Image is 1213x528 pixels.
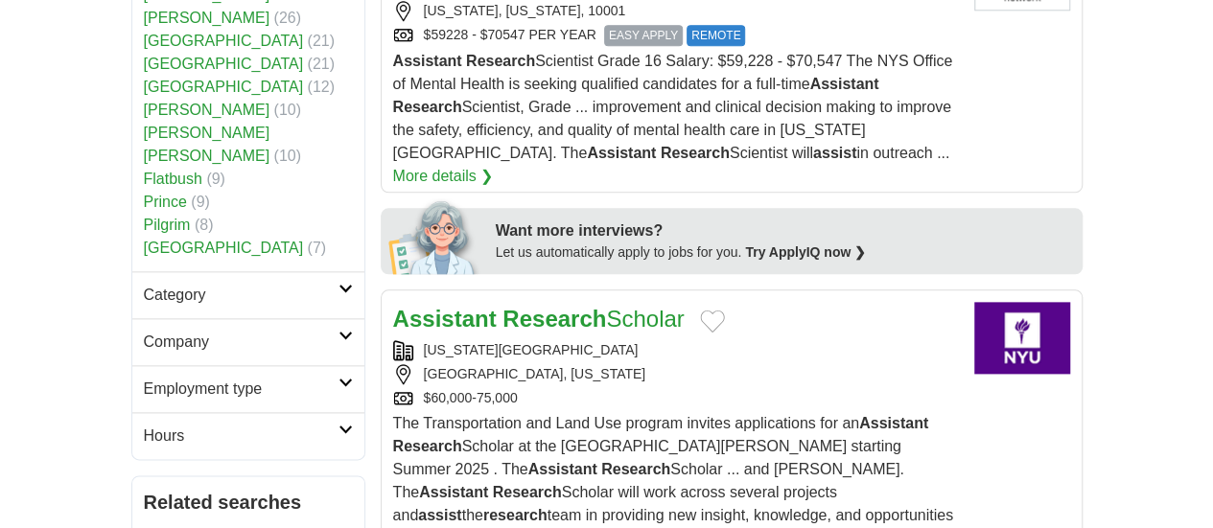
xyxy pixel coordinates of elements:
a: [GEOGRAPHIC_DATA] [144,79,304,95]
img: New York University logo [974,302,1070,374]
h2: Employment type [144,378,338,401]
strong: Assistant [393,306,497,332]
div: $59228 - $70547 PER YEAR [393,25,959,46]
a: Pilgrim [144,217,191,233]
strong: assist [418,507,461,523]
span: Scientist Grade 16 Salary: $59,228 - $70,547 The NYS Office of Mental Health is seeking qualified... [393,53,953,161]
span: (9) [191,194,210,210]
a: Employment type [132,365,364,412]
span: EASY APPLY [604,25,683,46]
strong: Research [393,99,462,115]
strong: Research [466,53,535,69]
strong: Research [493,484,562,500]
span: (9) [206,171,225,187]
span: REMOTE [687,25,745,46]
h2: Related searches [144,488,353,517]
a: [US_STATE][GEOGRAPHIC_DATA] [424,342,639,357]
strong: Assistant [859,415,928,431]
h2: Company [144,331,338,354]
strong: Research [502,306,606,332]
h2: Hours [144,425,338,448]
a: Try ApplyIQ now ❯ [745,244,866,260]
strong: assist [813,145,856,161]
strong: Research [661,145,730,161]
strong: Assistant [809,76,878,92]
a: [PERSON_NAME] [144,102,270,118]
span: (26) [274,10,301,26]
h2: Category [144,284,338,307]
strong: Assistant [393,53,462,69]
span: (21) [308,33,335,49]
a: Assistant ResearchScholar [393,306,685,332]
a: Category [132,271,364,318]
span: (21) [308,56,335,72]
span: (8) [195,217,214,233]
div: [US_STATE], [US_STATE], 10001 [393,1,959,21]
strong: Assistant [419,484,488,500]
strong: Research [393,438,462,454]
strong: Assistant [587,145,656,161]
span: (10) [274,102,301,118]
a: Prince [144,194,187,210]
button: Add to favorite jobs [700,310,725,333]
img: apply-iq-scientist.png [388,197,481,274]
strong: Research [601,461,670,477]
a: [GEOGRAPHIC_DATA] [144,56,304,72]
a: Company [132,318,364,365]
a: [PERSON_NAME] [PERSON_NAME] [144,125,270,164]
div: Want more interviews? [496,219,1071,242]
span: (7) [308,240,327,256]
strong: research [483,507,548,523]
div: $60,000-75,000 [393,388,959,408]
a: [GEOGRAPHIC_DATA] [144,240,304,256]
strong: Assistant [528,461,597,477]
span: (12) [308,79,335,95]
a: Flatbush [144,171,202,187]
a: Hours [132,412,364,459]
a: More details ❯ [393,165,494,188]
div: [GEOGRAPHIC_DATA], [US_STATE] [393,364,959,384]
a: [GEOGRAPHIC_DATA] [144,33,304,49]
span: (10) [274,148,301,164]
div: Let us automatically apply to jobs for you. [496,242,1071,263]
